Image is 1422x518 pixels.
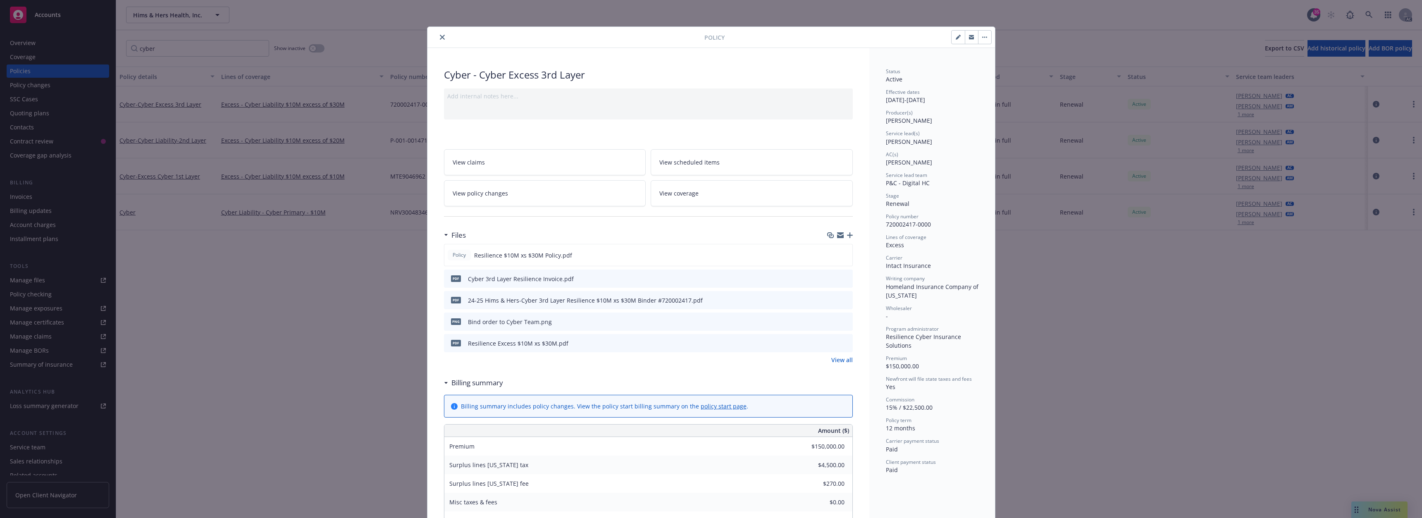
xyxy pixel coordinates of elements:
[437,32,447,42] button: close
[468,296,703,305] div: 24-25 Hims & Hers-Cyber 3rd Layer Resilience $10M xs $30M Binder #720002417.pdf
[886,88,920,95] span: Effective dates
[828,251,835,260] button: download file
[449,461,528,469] span: Surplus lines [US_STATE] tax
[461,402,748,411] div: Billing summary includes policy changes. View the policy start billing summary on the .
[796,440,849,453] input: 0.00
[842,296,849,305] button: preview file
[796,459,849,471] input: 0.00
[886,312,888,320] span: -
[842,339,849,348] button: preview file
[886,417,911,424] span: Policy term
[886,305,912,312] span: Wholesaler
[886,220,931,228] span: 720002417-0000
[449,498,497,506] span: Misc taxes & fees
[818,426,849,435] span: Amount ($)
[451,251,468,259] span: Policy
[886,158,932,166] span: [PERSON_NAME]
[474,251,572,260] span: Resilience $10M xs $30M Policy.pdf
[886,88,978,104] div: [DATE] - [DATE]
[886,179,930,187] span: P&C - Digital HC
[451,340,461,346] span: pdf
[451,297,461,303] span: pdf
[886,466,898,474] span: Paid
[886,375,972,382] span: Newfront will file state taxes and fees
[842,275,849,283] button: preview file
[886,241,978,249] div: Excess
[701,402,747,410] a: policy start page
[886,75,902,83] span: Active
[886,213,919,220] span: Policy number
[796,477,849,490] input: 0.00
[886,325,939,332] span: Program administrator
[704,33,725,42] span: Policy
[659,189,699,198] span: View coverage
[451,275,461,282] span: pdf
[886,283,980,299] span: Homeland Insurance Company of [US_STATE]
[886,68,900,75] span: Status
[842,251,849,260] button: preview file
[831,356,853,364] a: View all
[886,445,898,453] span: Paid
[468,317,552,326] div: Bind order to Cyber Team.png
[444,230,466,241] div: Files
[886,333,963,349] span: Resilience Cyber Insurance Solutions
[886,200,909,208] span: Renewal
[886,355,907,362] span: Premium
[886,234,926,241] span: Lines of coverage
[447,92,849,100] div: Add internal notes here...
[829,296,835,305] button: download file
[468,339,568,348] div: Resilience Excess $10M xs $30M.pdf
[886,130,920,137] span: Service lead(s)
[659,158,720,167] span: View scheduled items
[886,117,932,124] span: [PERSON_NAME]
[453,189,508,198] span: View policy changes
[449,442,475,450] span: Premium
[886,383,895,391] span: Yes
[842,317,849,326] button: preview file
[451,318,461,325] span: png
[886,458,936,465] span: Client payment status
[886,362,919,370] span: $150,000.00
[453,158,485,167] span: View claims
[886,138,932,146] span: [PERSON_NAME]
[651,180,853,206] a: View coverage
[444,149,646,175] a: View claims
[886,172,927,179] span: Service lead team
[444,68,853,82] div: Cyber - Cyber Excess 3rd Layer
[796,496,849,508] input: 0.00
[886,151,898,158] span: AC(s)
[886,192,899,199] span: Stage
[451,230,466,241] h3: Files
[886,275,925,282] span: Writing company
[886,109,913,116] span: Producer(s)
[886,424,915,432] span: 12 months
[651,149,853,175] a: View scheduled items
[886,254,902,261] span: Carrier
[829,339,835,348] button: download file
[886,437,939,444] span: Carrier payment status
[829,275,835,283] button: download file
[829,317,835,326] button: download file
[451,377,503,388] h3: Billing summary
[468,275,574,283] div: Cyber 3rd Layer Resilience Invoice.pdf
[886,262,931,270] span: Intact Insurance
[886,403,933,411] span: 15% / $22,500.00
[444,377,503,388] div: Billing summary
[886,396,914,403] span: Commission
[449,480,529,487] span: Surplus lines [US_STATE] fee
[444,180,646,206] a: View policy changes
